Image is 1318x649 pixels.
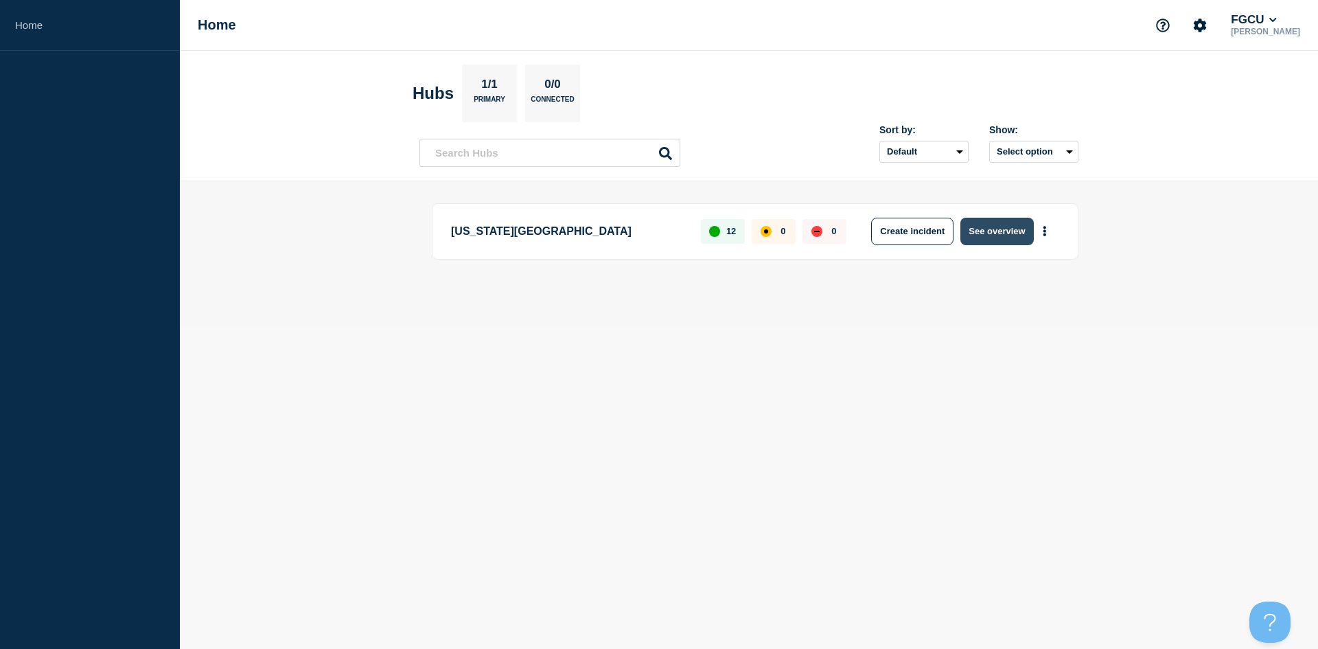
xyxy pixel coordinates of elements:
[879,141,969,163] select: Sort by
[1036,218,1054,244] button: More actions
[989,124,1078,135] div: Show:
[419,139,680,167] input: Search Hubs
[831,226,836,236] p: 0
[1186,11,1214,40] button: Account settings
[540,78,566,95] p: 0/0
[726,226,736,236] p: 12
[1148,11,1177,40] button: Support
[531,95,574,110] p: Connected
[761,226,772,237] div: affected
[474,95,505,110] p: Primary
[413,84,454,103] h2: Hubs
[476,78,503,95] p: 1/1
[871,218,953,245] button: Create incident
[198,17,236,33] h1: Home
[781,226,785,236] p: 0
[1228,13,1280,27] button: FGCU
[989,141,1078,163] button: Select option
[451,218,685,245] p: [US_STATE][GEOGRAPHIC_DATA]
[1228,27,1303,36] p: [PERSON_NAME]
[879,124,969,135] div: Sort by:
[960,218,1033,245] button: See overview
[709,226,720,237] div: up
[811,226,822,237] div: down
[1249,602,1291,643] iframe: Help Scout Beacon - Open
